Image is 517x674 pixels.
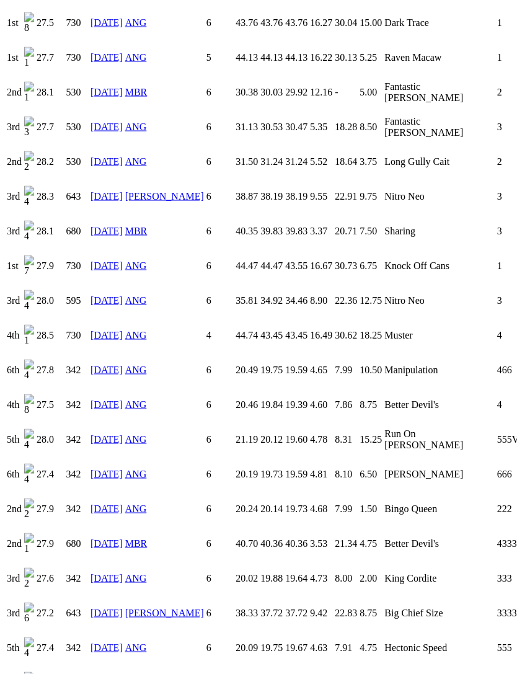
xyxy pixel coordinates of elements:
td: 30.38 [235,76,258,109]
td: 6th [6,353,22,387]
td: 4.73 [309,562,333,595]
td: 6 [206,492,234,526]
img: 1 [24,47,34,68]
td: 3.53 [309,527,333,561]
td: 3rd [6,596,22,630]
td: 28.0 [36,423,64,456]
td: 20.24 [235,492,258,526]
td: 28.3 [36,180,64,213]
td: Fantastic [PERSON_NAME] [384,110,495,144]
a: ANG [125,469,147,479]
img: 2 [24,568,34,589]
td: 27.7 [36,41,64,74]
td: 44.13 [235,41,258,74]
td: 34.92 [260,284,283,317]
td: 19.75 [260,353,283,387]
td: 27.8 [36,353,64,387]
td: 43.45 [285,319,308,352]
td: 2.00 [359,562,382,595]
td: 19.59 [285,458,308,491]
td: 43.45 [260,319,283,352]
td: 730 [66,41,89,74]
td: 21.19 [235,423,258,456]
td: 35.81 [235,284,258,317]
a: [DATE] [91,52,123,63]
img: 4 [24,429,34,450]
td: 20.02 [235,562,258,595]
a: ANG [125,330,147,340]
td: 4th [6,388,22,422]
td: Manipulation [384,353,495,387]
a: [DATE] [91,434,123,445]
td: Raven Macaw [384,41,495,74]
td: 16.49 [309,319,333,352]
td: 30.03 [260,76,283,109]
td: 19.60 [285,423,308,456]
td: 31.50 [235,145,258,179]
td: 30.73 [334,249,358,283]
td: Fantastic [PERSON_NAME] [384,76,495,109]
img: 7 [24,255,34,277]
td: 3.37 [309,215,333,248]
td: 342 [66,562,89,595]
td: 38.33 [235,596,258,630]
td: Bingo Queen [384,492,495,526]
td: - [334,76,358,109]
td: 31.24 [260,145,283,179]
td: Run On [PERSON_NAME] [384,423,495,456]
td: 40.36 [260,527,283,561]
td: 39.83 [260,215,283,248]
td: 4.63 [309,631,333,665]
a: [DATE] [91,330,123,340]
td: 342 [66,423,89,456]
a: ANG [125,434,147,445]
td: King Cordite [384,562,495,595]
td: 43.76 [285,6,308,40]
td: 27.2 [36,596,64,630]
img: 2 [24,499,34,520]
td: 27.4 [36,458,64,491]
td: 6 [206,596,234,630]
td: 342 [66,492,89,526]
td: 20.46 [235,388,258,422]
td: 43.55 [285,249,308,283]
td: 5.00 [359,76,382,109]
td: 5.25 [359,41,382,74]
td: 3rd [6,110,22,144]
td: 4th [6,319,22,352]
td: Sharing [384,215,495,248]
td: 342 [66,353,89,387]
td: 9.42 [309,596,333,630]
td: 44.47 [260,249,283,283]
td: 19.73 [285,492,308,526]
td: 38.19 [285,180,308,213]
td: 6 [206,388,234,422]
a: [PERSON_NAME] [125,608,204,618]
td: 40.35 [235,215,258,248]
td: Muster [384,319,495,352]
td: 6 [206,76,234,109]
td: 1st [6,41,22,74]
td: 730 [66,249,89,283]
td: 7.99 [334,353,358,387]
td: 1st [6,249,22,283]
td: 3rd [6,180,22,213]
td: 595 [66,284,89,317]
td: 30.62 [334,319,358,352]
td: 44.47 [235,249,258,283]
td: 4.60 [309,388,333,422]
td: 40.36 [285,527,308,561]
td: 27.9 [36,249,64,283]
img: 1 [24,325,34,346]
a: ANG [125,295,147,306]
td: 19.59 [285,353,308,387]
td: 20.14 [260,492,283,526]
a: ANG [125,573,147,583]
td: 19.67 [285,631,308,665]
td: 6 [206,562,234,595]
td: 30.04 [334,6,358,40]
td: 2nd [6,527,22,561]
td: 31.13 [235,110,258,144]
a: [DATE] [91,503,123,514]
a: ANG [125,17,147,28]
